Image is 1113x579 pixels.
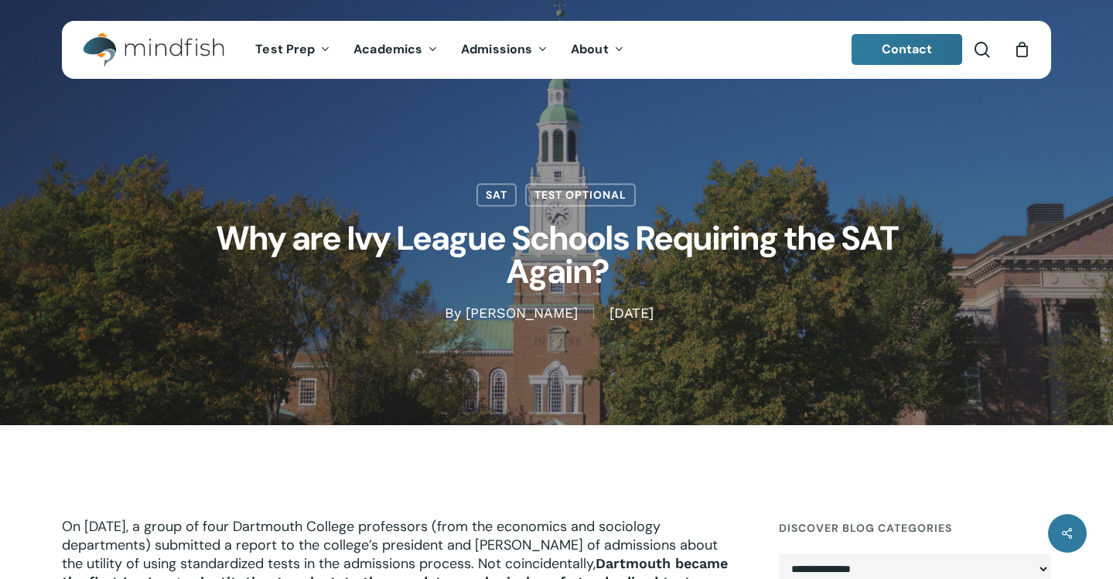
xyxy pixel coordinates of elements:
nav: Main Menu [244,21,635,79]
h4: Discover Blog Categories [779,514,1051,542]
a: SAT [476,183,517,206]
a: Cart [1013,41,1030,58]
span: Contact [882,41,933,57]
a: About [559,43,636,56]
a: [PERSON_NAME] [466,305,578,322]
span: Test Prep [255,41,315,57]
span: By [445,308,461,319]
span: About [571,41,609,57]
span: Admissions [461,41,532,57]
a: Test Prep [244,43,342,56]
a: Contact [852,34,963,65]
a: Academics [342,43,449,56]
h1: Why are Ivy League Schools Requiring the SAT Again? [170,206,944,304]
header: Main Menu [62,21,1051,79]
a: Test Optional [525,183,636,206]
a: Admissions [449,43,559,56]
span: Academics [353,41,422,57]
span: [DATE] [593,308,669,319]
